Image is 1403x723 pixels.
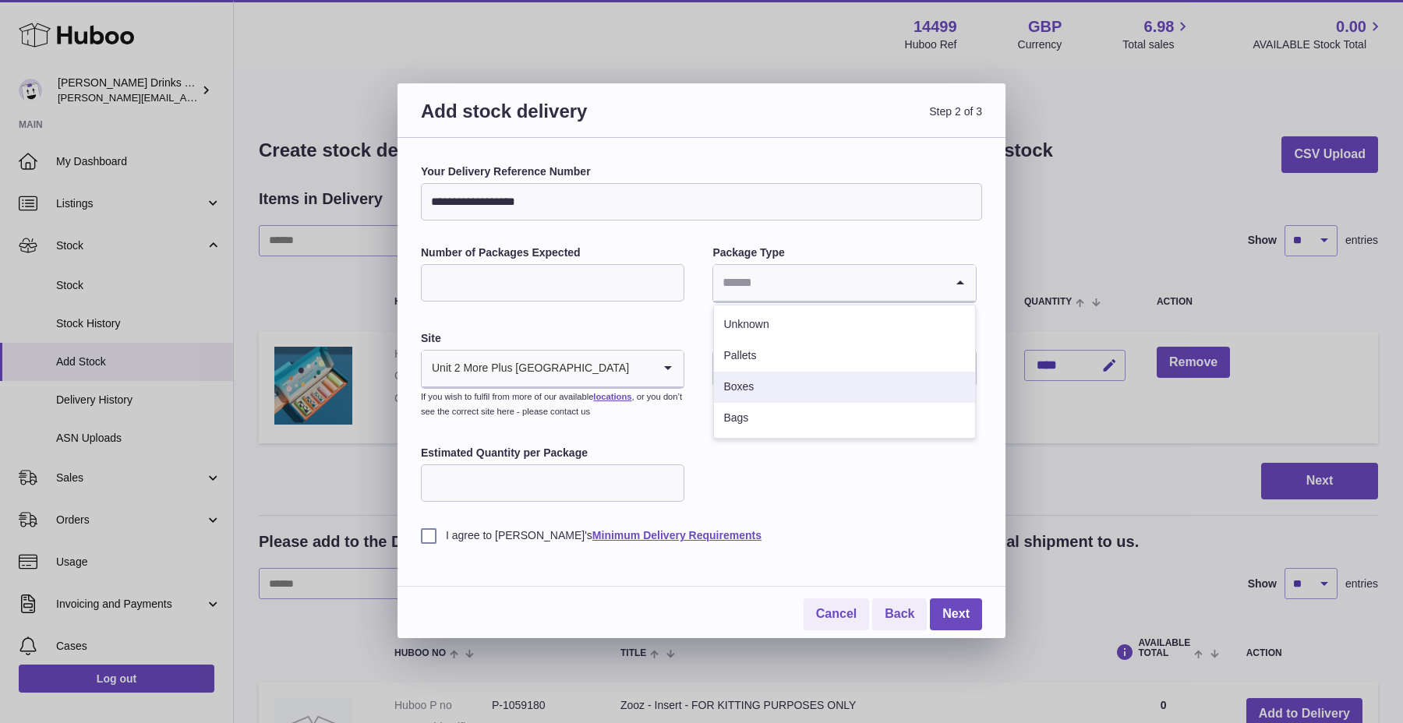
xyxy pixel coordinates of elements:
[804,598,869,630] a: Cancel
[592,529,762,541] a: Minimum Delivery Requirements
[593,392,631,401] a: locations
[714,309,974,340] li: Unknown
[713,265,975,302] div: Search for option
[421,446,684,460] label: Estimated Quantity per Package
[421,528,982,543] label: I agree to [PERSON_NAME]'s
[421,99,701,142] h3: Add stock delivery
[714,372,974,403] li: Boxes
[712,331,976,346] label: Expected Delivery Date
[930,598,982,630] a: Next
[422,351,630,386] span: Unit 2 More Plus [GEOGRAPHIC_DATA]
[421,164,982,179] label: Your Delivery Reference Number
[872,598,927,630] a: Back
[701,99,982,142] span: Step 2 of 3
[421,331,684,346] label: Site
[713,265,944,301] input: Search for option
[712,245,976,260] label: Package Type
[630,351,652,386] input: Search for option
[421,245,684,260] label: Number of Packages Expected
[421,392,682,416] small: If you wish to fulfil from more of our available , or you don’t see the correct site here - pleas...
[422,351,684,388] div: Search for option
[714,340,974,372] li: Pallets
[714,403,974,434] li: Bags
